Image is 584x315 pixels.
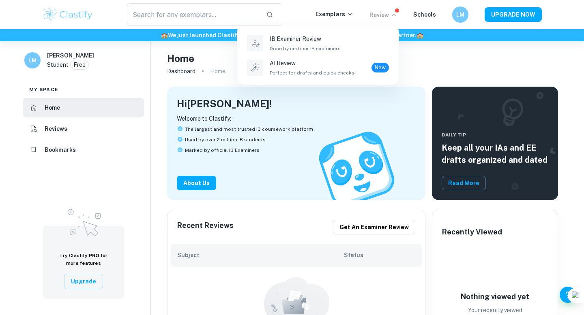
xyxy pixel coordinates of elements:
p: AI Review [270,59,356,68]
a: AI ReviewPerfect for drafts and quick checks.New [245,57,391,78]
span: Perfect for drafts and quick checks. [270,69,356,77]
p: IB Examiner Review [270,34,342,43]
span: Done by certifier IB examiners. [270,45,342,52]
span: New [371,64,389,72]
a: IB Examiner ReviewDone by certifier IB examiners. [245,33,391,54]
